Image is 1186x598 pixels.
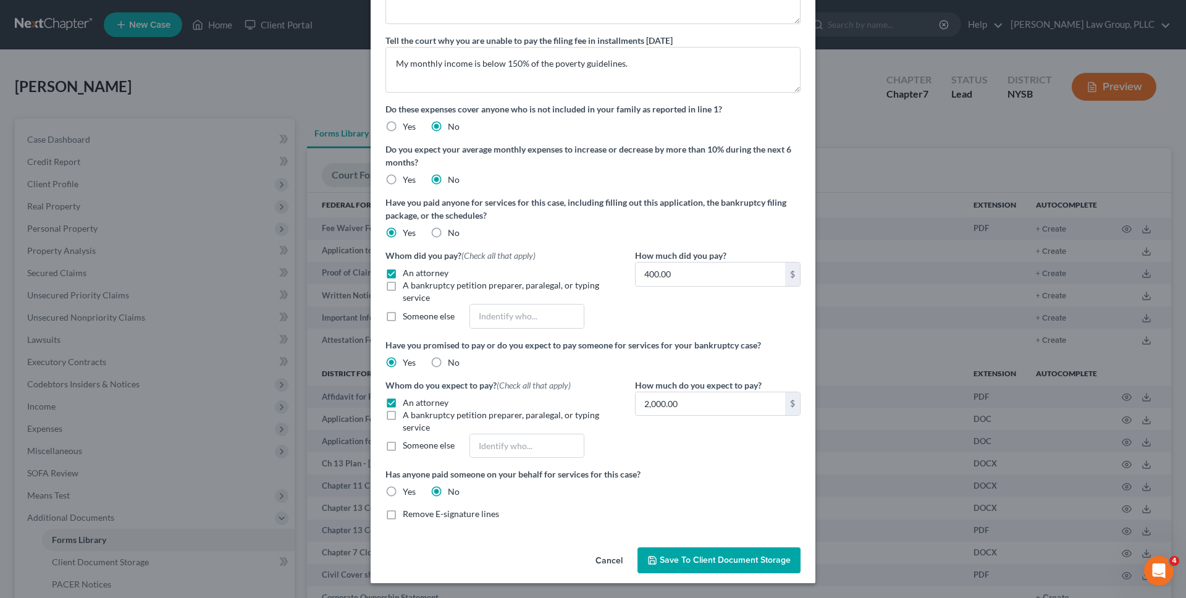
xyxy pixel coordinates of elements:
label: Whom did you pay? [385,249,623,262]
span: No [448,486,460,497]
span: (Check all that apply) [461,250,536,261]
span: Yes [403,174,416,185]
label: Do these expenses cover anyone who is not included in your family as reported in line 1? [385,103,801,116]
span: An attorney [403,397,448,408]
span: 4 [1169,556,1179,566]
span: No [448,121,460,132]
input: Indentify who... [470,305,584,328]
label: Have you paid anyone for services for this case, including filling out this application, the bank... [385,196,801,222]
span: Someone else [403,440,455,450]
span: Someone else [403,311,455,321]
span: Yes [403,227,416,238]
span: No [448,357,460,368]
label: Do you expect your average monthly expenses to increase or decrease by more than 10% during the n... [385,143,801,169]
span: A bankruptcy petition preparer, paralegal, or typing service [403,410,599,432]
label: Whom do you expect to pay? [385,379,623,392]
div: $ [785,263,800,286]
input: 0.00 [636,392,785,416]
button: Save to Client Document Storage [637,547,801,573]
label: Tell the court why you are unable to pay the filing fee in installments [DATE] [385,34,673,47]
span: Save to Client Document Storage [660,555,791,565]
span: No [448,227,460,238]
button: Cancel [586,549,633,573]
label: Has anyone paid someone on your behalf for services for this case? [385,468,801,481]
input: Identify who... [470,434,584,458]
span: Yes [403,121,416,132]
input: 0.00 [636,263,785,286]
span: (Check all that apply) [497,380,571,390]
span: Yes [403,486,416,497]
span: Remove E-signature lines [403,508,499,519]
label: How much did you pay? [635,249,726,262]
label: Have you promised to pay or do you expect to pay someone for services for your bankruptcy case? [385,339,801,352]
label: How much do you expect to pay? [635,379,762,392]
span: A bankruptcy petition preparer, paralegal, or typing service [403,280,599,303]
span: Yes [403,357,416,368]
iframe: Intercom live chat [1144,556,1174,586]
span: No [448,174,460,185]
div: $ [785,392,800,416]
span: An attorney [403,267,448,278]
